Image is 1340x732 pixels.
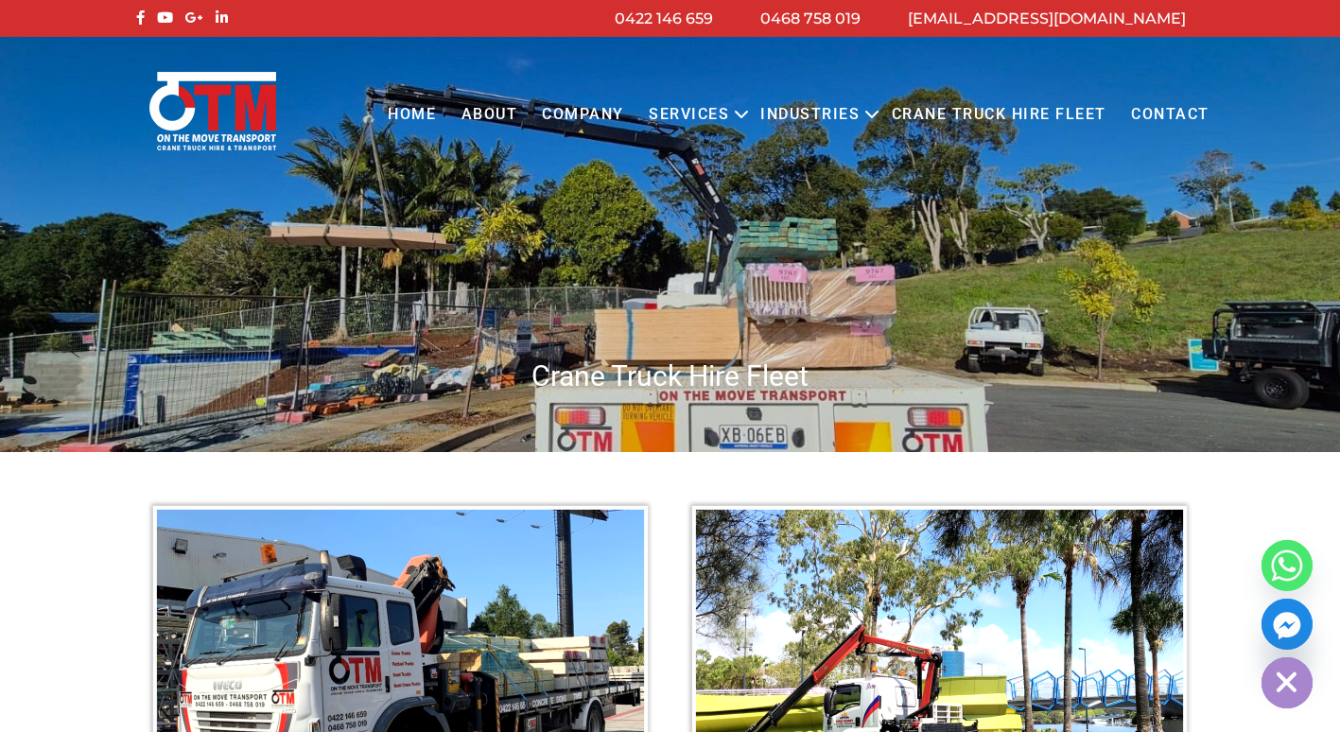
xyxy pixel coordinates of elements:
a: Crane Truck Hire Fleet [879,89,1118,141]
a: About [448,89,530,141]
a: Contact [1119,89,1222,141]
a: Facebook_Messenger [1262,599,1313,650]
a: COMPANY [530,89,636,141]
a: Home [375,89,448,141]
h1: Crane Truck Hire Fleet [131,357,1209,394]
a: 0422 146 659 [615,9,713,27]
a: Services [636,89,741,141]
a: [EMAIL_ADDRESS][DOMAIN_NAME] [908,9,1186,27]
a: Whatsapp [1262,540,1313,591]
img: Otmtransport [146,70,280,152]
a: Industries [748,89,872,141]
a: 0468 758 019 [760,9,861,27]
